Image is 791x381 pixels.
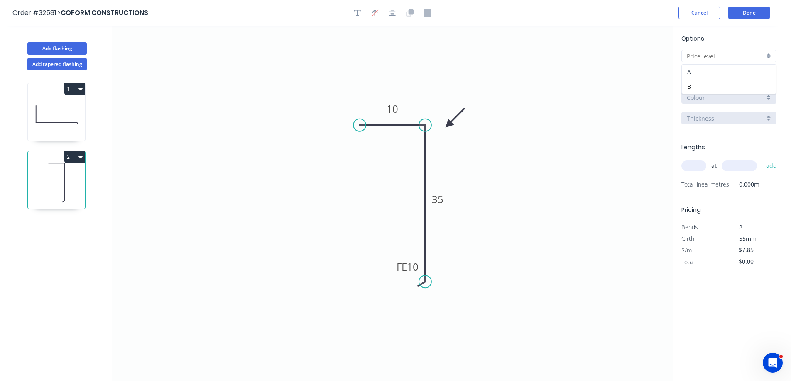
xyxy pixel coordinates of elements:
tspan: FE [397,260,407,274]
span: 0.000m [729,179,759,190]
span: Pricing [681,206,701,214]
span: Lengths [681,143,705,151]
button: Add tapered flashing [27,58,87,70]
span: COFORM CONSTRUCTIONS [61,8,148,17]
button: 1 [64,83,85,95]
tspan: 10 [407,260,419,274]
span: 2 [739,223,742,231]
button: Cancel [678,7,720,19]
span: Colour [687,93,705,102]
div: A [682,65,776,79]
button: add [762,159,781,173]
button: 2 [64,151,85,163]
tspan: 10 [387,102,398,116]
span: Total [681,258,694,266]
span: Order #32581 > [12,8,61,17]
tspan: 35 [432,192,443,206]
span: Bends [681,223,698,231]
input: Price level [687,52,764,61]
span: $/m [681,246,692,254]
span: Options [681,34,704,43]
span: Thickness [687,114,714,123]
span: Total lineal metres [681,179,729,190]
button: Done [728,7,770,19]
svg: 0 [112,26,673,381]
span: 55mm [739,235,757,243]
span: at [711,160,717,172]
iframe: Intercom live chat [763,353,783,373]
span: Girth [681,235,694,243]
button: Add flashing [27,42,87,55]
div: B [682,79,776,94]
